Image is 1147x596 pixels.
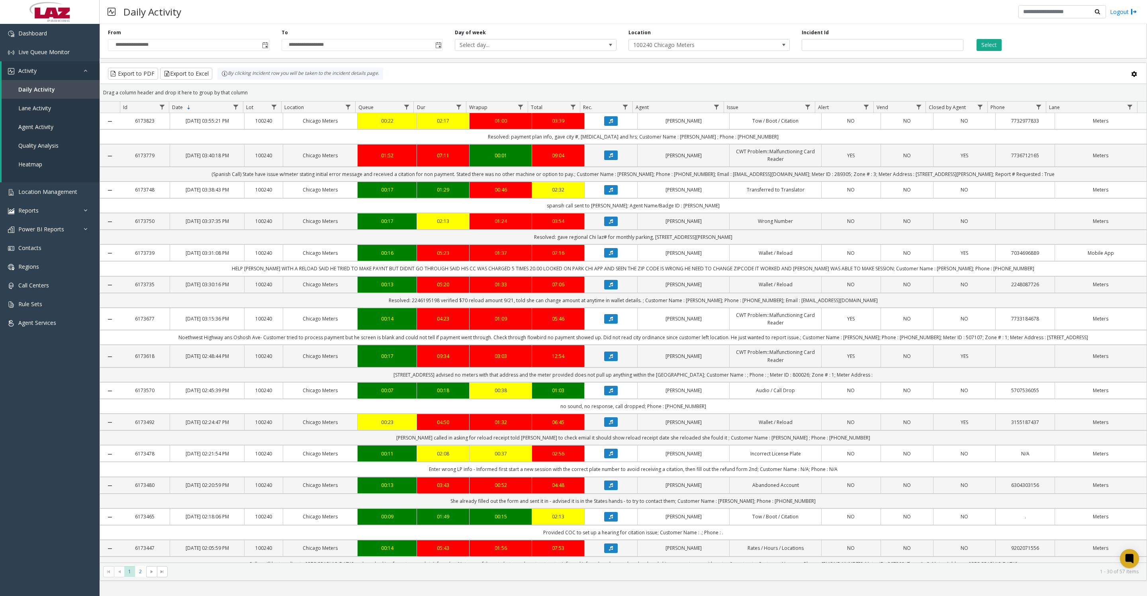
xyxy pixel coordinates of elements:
a: Meters [1060,117,1142,125]
a: [PERSON_NAME] [642,217,724,225]
span: Toggle popup [434,39,442,51]
a: 07:06 [537,281,580,288]
a: 05:46 [537,315,580,322]
a: Collapse Details [100,219,120,225]
a: Issue Filter Menu [803,102,813,112]
label: Location [628,29,651,36]
a: 00:07 [362,387,411,394]
div: 02:17 [422,117,465,125]
span: NO [961,218,968,225]
a: Collapse Details [100,187,120,193]
a: 01:03 [537,387,580,394]
div: 01:32 [474,418,527,426]
a: YES [938,352,990,360]
td: [STREET_ADDRESS] advised no meters with that address and the meter provided does not pull up anyt... [120,367,1147,382]
a: [DATE] 03:37:35 PM [175,217,239,225]
a: NO [826,217,875,225]
a: Agent Filter Menu [711,102,722,112]
a: [DATE] 03:30:16 PM [175,281,239,288]
a: [PERSON_NAME] [642,186,724,193]
span: NO [903,387,911,394]
a: Collapse Details [100,118,120,125]
a: NO [886,217,929,225]
a: 00:17 [362,186,411,193]
a: 02:32 [537,186,580,193]
a: [PERSON_NAME] [642,387,724,394]
a: Chicago Meters [288,217,352,225]
a: 100240 [249,281,278,288]
a: [DATE] 02:48:44 PM [175,352,239,360]
a: Chicago Meters [288,418,352,426]
span: NO [961,281,968,288]
a: 00:46 [474,186,527,193]
a: 100240 [249,117,278,125]
a: Chicago Meters [288,450,352,457]
a: Lane Filter Menu [1125,102,1135,112]
a: Chicago Meters [288,352,352,360]
a: 01:00 [474,117,527,125]
img: logout [1131,8,1137,16]
label: Day of week [455,29,486,36]
a: Meters [1060,352,1142,360]
a: Chicago Meters [288,186,352,193]
a: Total Filter Menu [568,102,578,112]
a: Chicago Meters [288,117,352,125]
a: 01:33 [474,281,527,288]
span: NO [903,315,911,322]
a: Daily Activity [2,80,100,99]
span: Call Centers [18,281,49,289]
div: 00:11 [362,450,411,457]
a: CWT Problem::Malfunctioning Card Reader [734,148,816,163]
a: Chicago Meters [288,281,352,288]
a: 07:11 [422,152,465,159]
a: Collapse Details [100,316,120,322]
a: NO [826,249,875,257]
a: Collapse Details [100,153,120,159]
a: 01:52 [362,152,411,159]
a: NO [938,387,990,394]
div: 09:04 [537,152,580,159]
a: Quality Analysis [2,136,100,155]
span: YES [961,250,968,256]
span: NO [961,315,968,322]
span: Location Management [18,188,77,195]
a: [PERSON_NAME] [642,418,724,426]
a: 100240 [249,315,278,322]
a: 00:16 [362,249,411,257]
img: 'icon' [8,264,14,270]
span: NO [961,186,968,193]
span: Quality Analysis [18,142,59,149]
div: 03:54 [537,217,580,225]
a: Meters [1060,217,1142,225]
div: 05:20 [422,281,465,288]
img: 'icon' [8,227,14,233]
span: 100240 Chicago Meters [629,39,757,51]
div: 00:17 [362,217,411,225]
a: 100240 [249,186,278,193]
div: 05:23 [422,249,465,257]
a: Lane Activity [2,99,100,117]
a: 3155187437 [1000,418,1049,426]
a: 07:16 [537,249,580,257]
div: 00:18 [422,387,465,394]
div: 03:03 [474,352,527,360]
a: 100240 [249,387,278,394]
div: 01:09 [474,315,527,322]
a: 01:37 [474,249,527,257]
div: 02:13 [422,217,465,225]
button: Export to PDF [108,68,158,80]
a: Mobile App [1060,249,1142,257]
span: YES [961,152,968,159]
a: 6173823 [125,117,165,125]
td: HELP [PERSON_NAME] WITH A RELOAD SAID HE TRIED TO MAKE PAYNT BUT DIDNT GO THROUGH SAID HIS CC WAS... [120,261,1147,276]
button: Export to Excel [160,68,212,80]
span: NO [903,152,911,159]
a: Wrong Number [734,217,816,225]
td: Resolved: payment plan info, gave city #, [MEDICAL_DATA] and hrs; Customer Name : [PERSON_NAME] ;... [120,129,1147,144]
a: NO [826,387,875,394]
a: [PERSON_NAME] [642,152,724,159]
a: YES [938,152,990,159]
